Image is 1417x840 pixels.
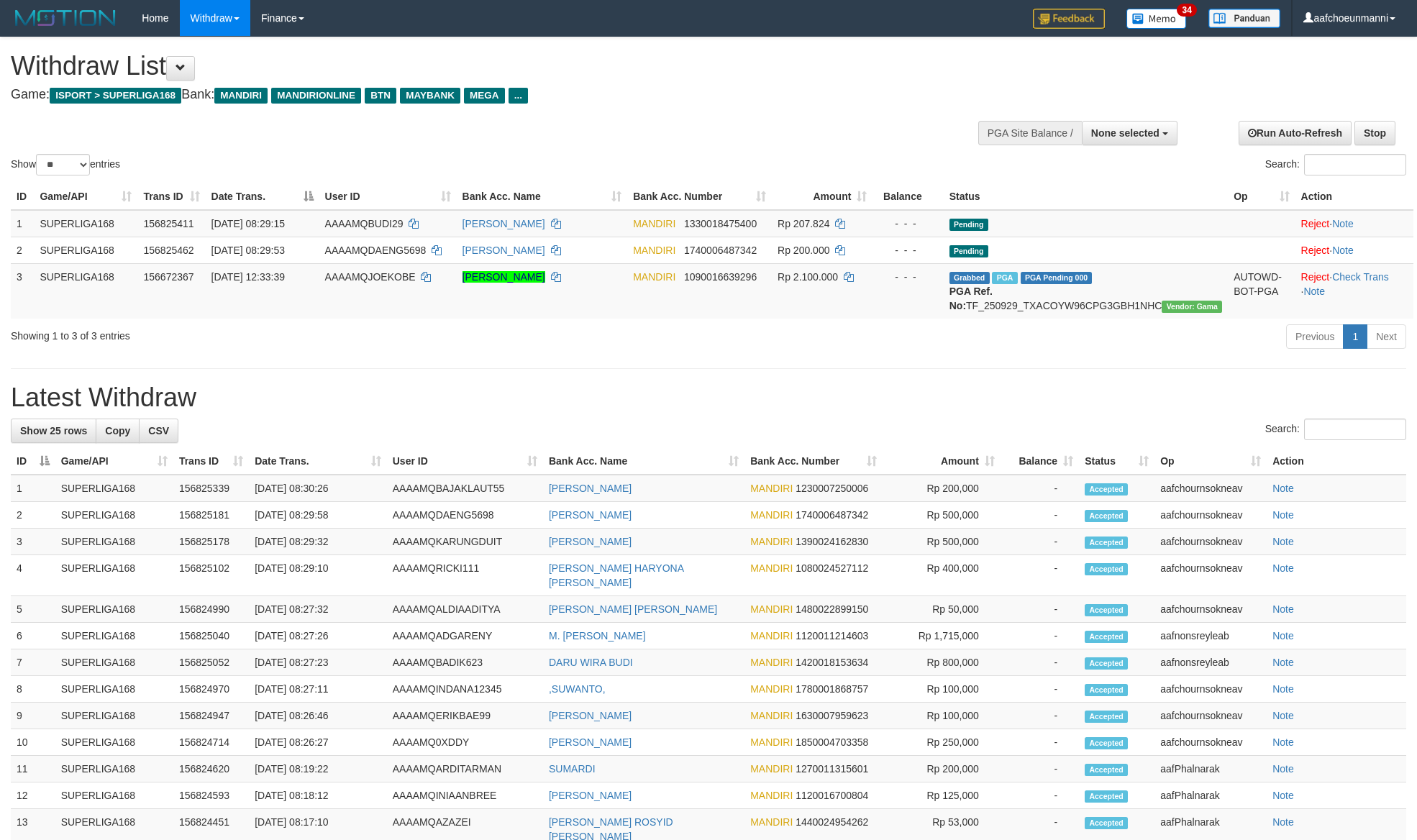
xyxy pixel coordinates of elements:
[11,154,120,175] label: Show entries
[883,729,1001,756] td: Rp 250,000
[1085,563,1128,575] span: Accepted
[1154,703,1267,729] td: aafchournsokneav
[11,237,34,263] td: 2
[173,756,249,782] td: 156824620
[11,676,55,703] td: 8
[55,676,173,703] td: SUPERLIGA168
[750,562,793,574] span: MANDIRI
[325,218,404,229] span: AAAAMQBUDI29
[684,218,757,229] span: Copy 1330018475400 to clipboard
[50,88,181,104] span: ISPORT > SUPERLIGA168
[1085,790,1128,803] span: Accepted
[387,756,543,782] td: AAAAMQARDITARMAN
[249,555,387,596] td: [DATE] 08:29:10
[1154,729,1267,756] td: aafchournsokneav
[1085,483,1128,496] span: Accepted
[883,782,1001,809] td: Rp 125,000
[1033,9,1105,29] img: Feedback.jpg
[796,710,868,721] span: Copy 1630007959623 to clipboard
[883,649,1001,676] td: Rp 800,000
[883,703,1001,729] td: Rp 100,000
[549,536,632,547] a: [PERSON_NAME]
[249,756,387,782] td: [DATE] 08:19:22
[1239,121,1352,145] a: Run Auto-Refresh
[387,596,543,623] td: AAAAMQALDIAADITYA
[949,219,988,231] span: Pending
[796,536,868,547] span: Copy 1390024162830 to clipboard
[463,271,545,283] a: [PERSON_NAME]
[883,756,1001,782] td: Rp 200,000
[387,703,543,729] td: AAAAMQERIKBAE99
[400,88,460,104] span: MAYBANK
[20,425,87,437] span: Show 25 rows
[549,683,606,695] a: ,SUWANTO,
[796,790,868,801] span: Copy 1120016700804 to clipboard
[1301,271,1330,283] a: Reject
[1001,529,1079,555] td: -
[36,154,90,175] select: Showentries
[949,272,990,284] span: Grabbed
[387,475,543,502] td: AAAAMQBAJAKLAUT55
[249,676,387,703] td: [DATE] 08:27:11
[34,183,137,210] th: Game/API: activate to sort column ascending
[1154,756,1267,782] td: aafPhalnarak
[11,729,55,756] td: 10
[463,218,545,229] a: [PERSON_NAME]
[750,483,793,494] span: MANDIRI
[1001,649,1079,676] td: -
[1154,555,1267,596] td: aafchournsokneav
[684,271,757,283] span: Copy 1090016639296 to clipboard
[1001,729,1079,756] td: -
[143,245,193,256] span: 156825462
[173,502,249,529] td: 156825181
[249,502,387,529] td: [DATE] 08:29:58
[1154,502,1267,529] td: aafchournsokneav
[684,245,757,256] span: Copy 1740006487342 to clipboard
[796,657,868,668] span: Copy 1420018153634 to clipboard
[249,529,387,555] td: [DATE] 08:29:32
[11,52,930,81] h1: Withdraw List
[387,529,543,555] td: AAAAMQKARUNGDUIT
[249,623,387,649] td: [DATE] 08:27:26
[1154,623,1267,649] td: aafnonsreyleab
[11,383,1406,412] h1: Latest Withdraw
[1343,324,1367,349] a: 1
[796,816,868,828] span: Copy 1440024954262 to clipboard
[778,271,838,283] span: Rp 2.100.000
[1272,603,1294,615] a: Note
[11,323,580,343] div: Showing 1 to 3 of 3 entries
[1085,604,1128,616] span: Accepted
[55,555,173,596] td: SUPERLIGA168
[1332,245,1354,256] a: Note
[1001,502,1079,529] td: -
[11,649,55,676] td: 7
[878,270,937,284] div: - - -
[11,88,930,102] h4: Game: Bank:
[1154,676,1267,703] td: aafchournsokneav
[387,502,543,529] td: AAAAMQDAENG5698
[1286,324,1344,349] a: Previous
[55,596,173,623] td: SUPERLIGA168
[1295,183,1413,210] th: Action
[1154,649,1267,676] td: aafnonsreyleab
[1085,631,1128,643] span: Accepted
[1079,448,1154,475] th: Status: activate to sort column ascending
[11,756,55,782] td: 11
[543,448,744,475] th: Bank Acc. Name: activate to sort column ascending
[1001,782,1079,809] td: -
[173,448,249,475] th: Trans ID: activate to sort column ascending
[11,263,34,319] td: 3
[387,782,543,809] td: AAAAMQINIAANBREE
[173,703,249,729] td: 156824947
[627,183,772,210] th: Bank Acc. Number: activate to sort column ascending
[633,245,675,256] span: MANDIRI
[325,245,427,256] span: AAAAMQDAENG5698
[778,218,829,229] span: Rp 207.824
[211,245,285,256] span: [DATE] 08:29:53
[1295,263,1413,319] td: · ·
[1303,286,1325,297] a: Note
[1091,127,1159,139] span: None selected
[143,271,193,283] span: 156672367
[883,596,1001,623] td: Rp 50,000
[34,210,137,237] td: SUPERLIGA168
